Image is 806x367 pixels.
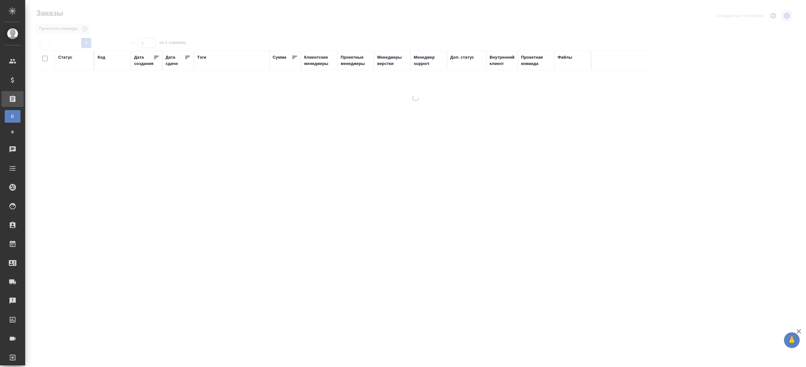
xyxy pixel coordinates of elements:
div: Статус [58,54,72,61]
div: Сумма [273,54,286,61]
button: 🙏 [784,332,800,348]
div: Менеджеры верстки [377,54,407,67]
div: Дата создания [134,54,153,67]
div: Файлы [558,54,572,61]
div: Проектная команда [521,54,551,67]
span: В [8,113,17,119]
a: В [5,110,20,123]
span: Ф [8,129,17,135]
div: Код [98,54,105,61]
span: 🙏 [786,334,797,347]
div: Тэги [197,54,206,61]
div: Доп. статус [450,54,474,61]
div: Менеджер support [414,54,444,67]
div: Клиентские менеджеры [304,54,334,67]
div: Дата сдачи [166,54,184,67]
a: Ф [5,126,20,138]
div: Внутренний клиент [490,54,515,67]
div: Проектные менеджеры [341,54,371,67]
